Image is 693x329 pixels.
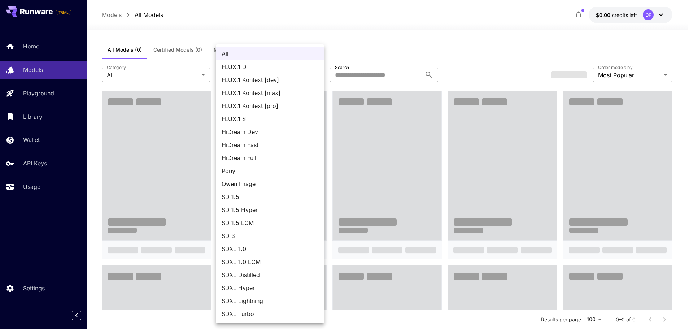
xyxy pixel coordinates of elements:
[222,192,318,201] span: SD 1.5
[222,49,318,58] span: All
[222,309,318,318] span: SDXL Turbo
[222,179,318,188] span: Qwen Image
[222,283,318,292] span: SDXL Hyper
[222,140,318,149] span: HiDream Fast
[222,153,318,162] span: HiDream Full
[222,166,318,175] span: Pony
[222,88,318,97] span: FLUX.1 Kontext [max]
[222,231,318,240] span: SD 3
[222,127,318,136] span: HiDream Dev
[222,257,318,266] span: SDXL 1.0 LCM
[222,205,318,214] span: SD 1.5 Hyper
[222,114,318,123] span: FLUX.1 S
[222,62,318,71] span: FLUX.1 D
[222,101,318,110] span: FLUX.1 Kontext [pro]
[222,75,318,84] span: FLUX.1 Kontext [dev]
[222,244,318,253] span: SDXL 1.0
[222,296,318,305] span: SDXL Lightning
[222,270,318,279] span: SDXL Distilled
[222,218,318,227] span: SD 1.5 LCM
